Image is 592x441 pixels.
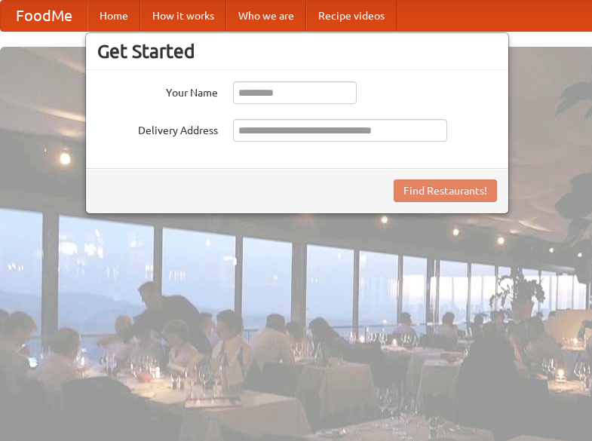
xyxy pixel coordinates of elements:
[97,40,497,63] h3: Get Started
[140,1,226,31] a: How it works
[394,179,497,202] button: Find Restaurants!
[97,81,218,100] label: Your Name
[306,1,397,31] a: Recipe videos
[87,1,140,31] a: Home
[1,1,87,31] a: FoodMe
[97,119,218,138] label: Delivery Address
[226,1,306,31] a: Who we are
